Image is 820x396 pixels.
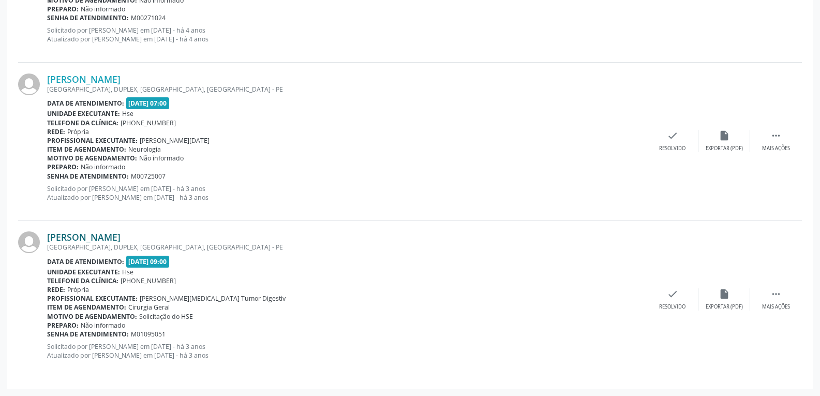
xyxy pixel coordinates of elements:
[47,13,129,22] b: Senha de atendimento:
[47,99,124,108] b: Data de atendimento:
[47,312,137,321] b: Motivo de agendamento:
[762,303,790,311] div: Mais ações
[81,321,125,330] span: Não informado
[47,231,121,243] a: [PERSON_NAME]
[128,145,161,154] span: Neurologia
[47,145,126,154] b: Item de agendamento:
[667,130,678,141] i: check
[47,285,65,294] b: Rede:
[47,303,126,312] b: Item de agendamento:
[140,294,286,303] span: [PERSON_NAME][MEDICAL_DATA] Tumor Digestiv
[659,145,685,152] div: Resolvido
[67,127,89,136] span: Própria
[47,184,647,202] p: Solicitado por [PERSON_NAME] em [DATE] - há 3 anos Atualizado por [PERSON_NAME] em [DATE] - há 3 ...
[47,294,138,303] b: Profissional executante:
[659,303,685,311] div: Resolvido
[47,163,79,171] b: Preparo:
[47,74,121,85] a: [PERSON_NAME]
[47,5,79,13] b: Preparo:
[667,288,678,300] i: check
[139,154,184,163] span: Não informado
[719,288,730,300] i: insert_drive_file
[47,257,124,266] b: Data de atendimento:
[47,127,65,136] b: Rede:
[18,231,40,253] img: img
[47,243,647,252] div: [GEOGRAPHIC_DATA], DUPLEX, [GEOGRAPHIC_DATA], [GEOGRAPHIC_DATA] - PE
[47,119,118,127] b: Telefone da clínica:
[770,288,782,300] i: 
[139,312,193,321] span: Solicitação do HSE
[67,285,89,294] span: Própria
[47,136,138,145] b: Profissional executante:
[140,136,210,145] span: [PERSON_NAME][DATE]
[47,321,79,330] b: Preparo:
[122,268,133,276] span: Hse
[47,172,129,181] b: Senha de atendimento:
[122,109,133,118] span: Hse
[762,145,790,152] div: Mais ações
[47,85,647,94] div: [GEOGRAPHIC_DATA], DUPLEX, [GEOGRAPHIC_DATA], [GEOGRAPHIC_DATA] - PE
[128,303,170,312] span: Cirurgia Geral
[47,276,118,285] b: Telefone da clínica:
[121,276,176,285] span: [PHONE_NUMBER]
[131,13,166,22] span: M00271024
[47,268,120,276] b: Unidade executante:
[47,26,647,43] p: Solicitado por [PERSON_NAME] em [DATE] - há 4 anos Atualizado por [PERSON_NAME] em [DATE] - há 4 ...
[706,145,743,152] div: Exportar (PDF)
[47,154,137,163] b: Motivo de agendamento:
[131,330,166,339] span: M01095051
[81,163,125,171] span: Não informado
[18,74,40,95] img: img
[126,256,170,268] span: [DATE] 09:00
[719,130,730,141] i: insert_drive_file
[770,130,782,141] i: 
[47,342,647,360] p: Solicitado por [PERSON_NAME] em [DATE] - há 3 anos Atualizado por [PERSON_NAME] em [DATE] - há 3 ...
[706,303,743,311] div: Exportar (PDF)
[47,330,129,339] b: Senha de atendimento:
[47,109,120,118] b: Unidade executante:
[131,172,166,181] span: M00725007
[126,97,170,109] span: [DATE] 07:00
[81,5,125,13] span: Não informado
[121,119,176,127] span: [PHONE_NUMBER]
